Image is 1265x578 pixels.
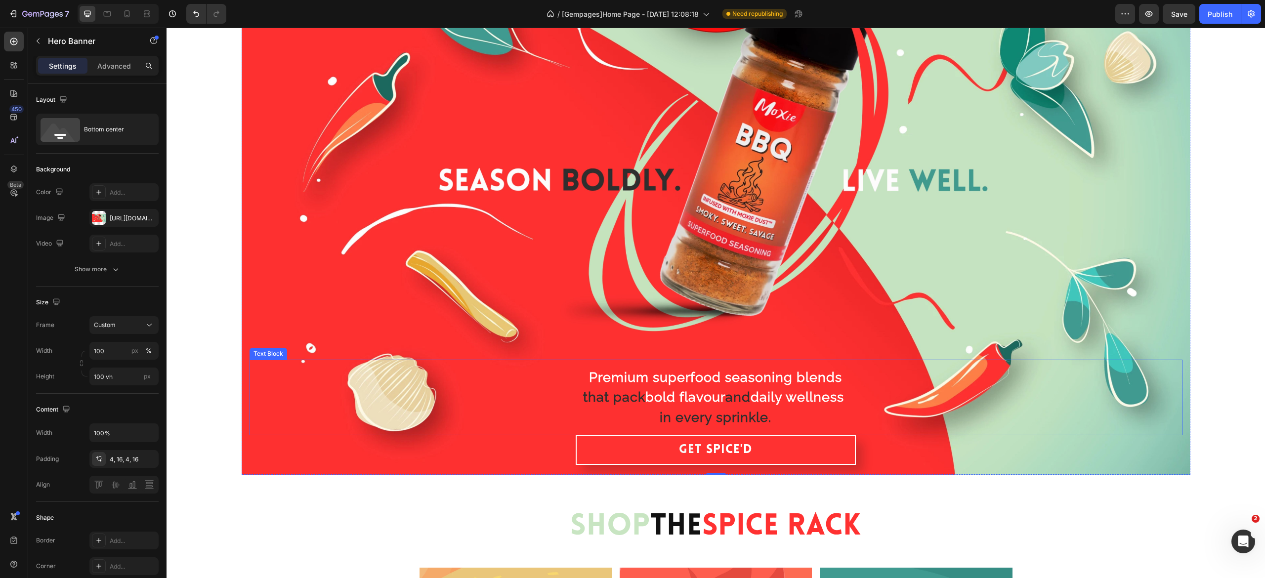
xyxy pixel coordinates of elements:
[110,240,156,248] div: Add...
[36,562,56,571] div: Corner
[186,4,226,24] div: Undo/Redo
[1252,515,1260,523] span: 2
[1163,4,1195,24] button: Save
[404,485,483,514] span: Shop
[36,454,59,463] div: Padding
[167,28,1265,578] iframe: Design area
[584,362,677,377] strong: daily wellness
[94,321,116,330] span: Custom
[131,346,138,355] div: px
[110,537,156,545] div: Add...
[65,8,69,20] p: 7
[85,322,119,330] div: Text Block
[513,362,559,377] strong: flavour
[110,562,156,571] div: Add...
[36,428,52,437] div: Width
[146,346,152,355] div: %
[129,345,141,357] button: %
[7,181,24,189] div: Beta
[36,186,65,199] div: Color
[1231,530,1255,553] iframe: Intercom live chat
[84,118,144,141] div: Bottom center
[409,408,689,437] button: <p><span style="color:#F7F7F7;">Get</span> <span style="color:#FFFFFF;">Spice'd</span></p>
[253,481,846,518] h2: The
[493,382,605,397] span: in every sprinkle.
[479,362,509,377] strong: bold
[1208,9,1232,19] div: Publish
[36,260,159,278] button: Show more
[36,403,72,416] div: Content
[422,342,675,357] span: Premium superfood seasoning blends
[540,416,586,428] span: Spice'd
[36,480,50,489] div: Align
[36,211,67,225] div: Image
[9,105,24,113] div: 450
[36,296,62,309] div: Size
[89,316,159,334] button: Custom
[110,214,156,223] div: [URL][DOMAIN_NAME]
[97,61,131,71] p: Advanced
[36,165,70,174] div: Background
[49,61,77,71] p: Settings
[557,9,560,19] span: /
[143,345,155,357] button: px
[1171,10,1187,18] span: Save
[732,9,783,18] span: Need republishing
[512,416,536,428] span: Get
[417,362,479,377] span: that pack
[4,4,74,24] button: 7
[48,35,132,47] p: Hero Banner
[36,346,52,355] label: Width
[536,485,695,514] span: Spice Rack
[36,513,54,522] div: Shape
[36,321,54,330] label: Frame
[90,424,158,442] input: Auto
[36,536,55,545] div: Border
[89,368,159,385] input: px
[144,372,151,380] span: px
[1199,4,1241,24] button: Publish
[559,362,584,377] span: and
[562,9,699,19] span: [Gempages]Home Page - [DATE] 12:08:18
[110,188,156,197] div: Add...
[75,264,121,274] div: Show more
[110,455,156,464] div: 4, 16, 4, 16
[89,342,159,360] input: px%
[36,237,66,250] div: Video
[36,93,69,107] div: Layout
[36,372,54,381] label: Height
